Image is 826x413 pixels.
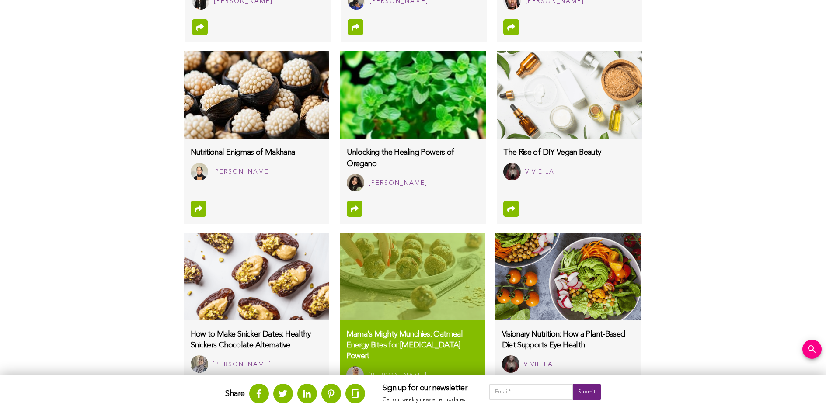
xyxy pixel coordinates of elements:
[502,355,519,373] img: Vivie La
[346,366,364,384] img: Zuha Mehdi
[347,174,364,191] img: Alayjah Young
[225,390,245,398] strong: Share
[191,329,323,351] h3: How to Make Snicker Dates: Healthy Snickers Chocolate Alternative
[525,167,554,177] div: Vivie La
[782,371,826,413] iframe: Chat Widget
[369,178,428,189] div: [PERSON_NAME]
[213,359,272,370] div: [PERSON_NAME]
[191,163,208,180] img: Dr. Sana Mian
[352,389,359,399] img: glassdoor.svg
[340,320,485,391] a: Mama's Mighty Munchies: Oatmeal Energy Bites for [MEDICAL_DATA] Power! Zuha Mehdi [PERSON_NAME]
[191,355,208,373] img: Chaymae Hemamouche
[524,359,553,370] div: Vivie La
[502,329,634,351] h3: Visionary Nutrition: How a Plant-Based Diet Supports Eye Health
[213,167,272,177] div: [PERSON_NAME]
[495,320,641,379] a: Visionary Nutrition: How a Plant-Based Diet Supports Eye Health Vivie La Vivie La
[383,396,471,405] p: Get our weekly newsletter updates.
[347,147,479,169] h3: Unlocking the Healing Powers of Oregano
[184,139,329,187] a: Nutritional Enigmas of Makhana Dr. Sana Mian [PERSON_NAME]
[340,51,485,139] img: unlocking-the-healing-powers-of-oregano
[340,139,485,198] a: Unlocking the Healing Powers of Oregano Alayjah Young [PERSON_NAME]
[497,139,642,187] a: The Rise of DIY Vegan Beauty Vivie La Vivie La
[503,163,521,180] img: Vivie La
[368,370,427,381] div: [PERSON_NAME]
[497,51,642,139] img: the-rise-of-DIY-vegan-beauty
[503,147,635,158] h3: The Rise of DIY Vegan Beauty
[383,384,471,394] h3: Sign up for our newsletter
[184,233,329,320] img: how-to-make-snicker-dates
[184,51,329,139] img: makhanas-are-superfoods
[495,233,641,320] img: visionary-nutrition
[191,147,323,158] h3: Nutritional Enigmas of Makhana
[573,384,601,401] input: Submit
[489,384,573,401] input: Email*
[346,329,478,362] h3: Mama's Mighty Munchies: Oatmeal Energy Bites for [MEDICAL_DATA] Power!
[184,320,329,379] a: How to Make Snicker Dates: Healthy Snickers Chocolate Alternative Chaymae Hemamouche [PERSON_NAME]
